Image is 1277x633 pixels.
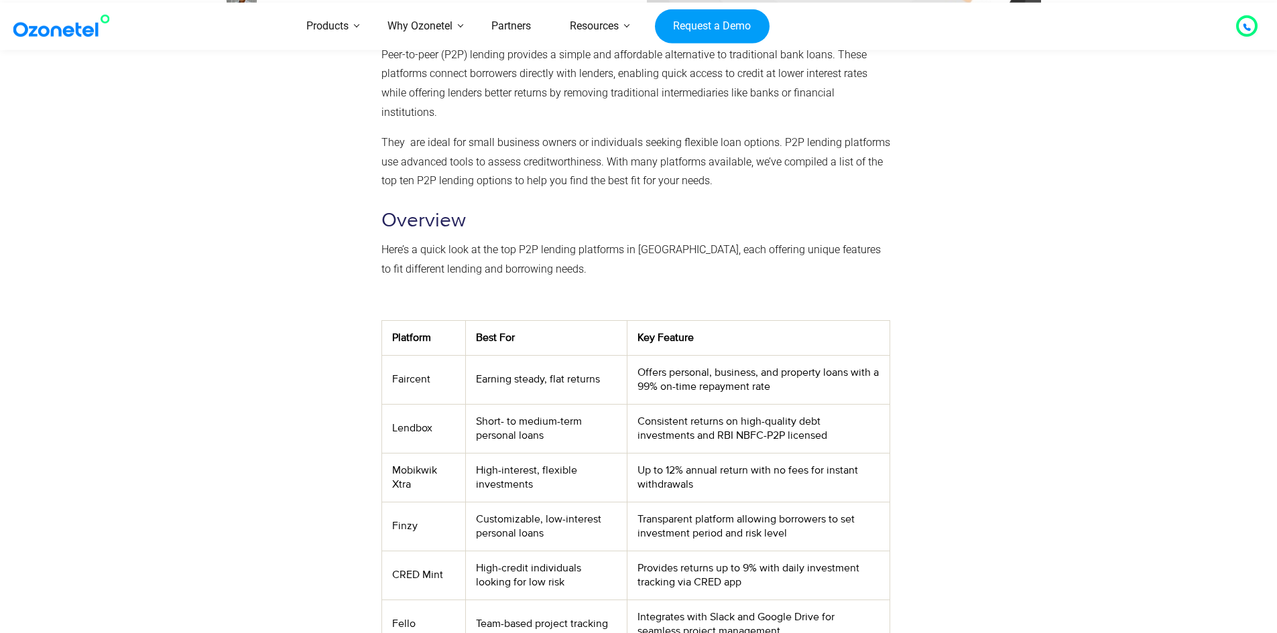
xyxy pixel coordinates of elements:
[287,3,368,50] a: Products
[381,355,465,404] td: Faircent
[381,453,465,502] td: Mobikwik Xtra
[466,355,627,404] td: Earning steady, flat returns
[627,453,890,502] td: Up to 12% annual return with no fees for instant withdrawals
[627,320,890,355] th: Key Feature
[381,502,465,551] td: Finzy
[627,355,890,404] td: Offers personal, business, and property loans with a 99% on-time repayment rate
[627,404,890,453] td: Consistent returns on high-quality debt investments and RBI NBFC-P2P licensed
[655,9,770,44] a: Request a Demo
[381,136,890,188] span: They are ideal for small business owners or individuals seeking flexible loan options. P2P lendin...
[381,320,465,355] th: Platform
[381,404,465,453] td: Lendbox
[466,320,627,355] th: Best For
[466,502,627,551] td: Customizable, low-interest personal loans
[466,453,627,502] td: High-interest, flexible investments
[627,502,890,551] td: Transparent platform allowing borrowers to set investment period and risk level
[381,243,881,275] span: Here’s a quick look at the top P2P lending platforms in [GEOGRAPHIC_DATA], each offering unique f...
[472,3,550,50] a: Partners
[381,208,466,232] span: Overview
[381,551,465,600] td: CRED Mint
[466,404,627,453] td: Short- to medium-term personal loans
[368,3,472,50] a: Why Ozonetel
[466,551,627,600] td: High-credit individuals looking for low risk
[550,3,638,50] a: Resources
[627,551,890,600] td: Provides returns up to 9% with daily investment tracking via CRED app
